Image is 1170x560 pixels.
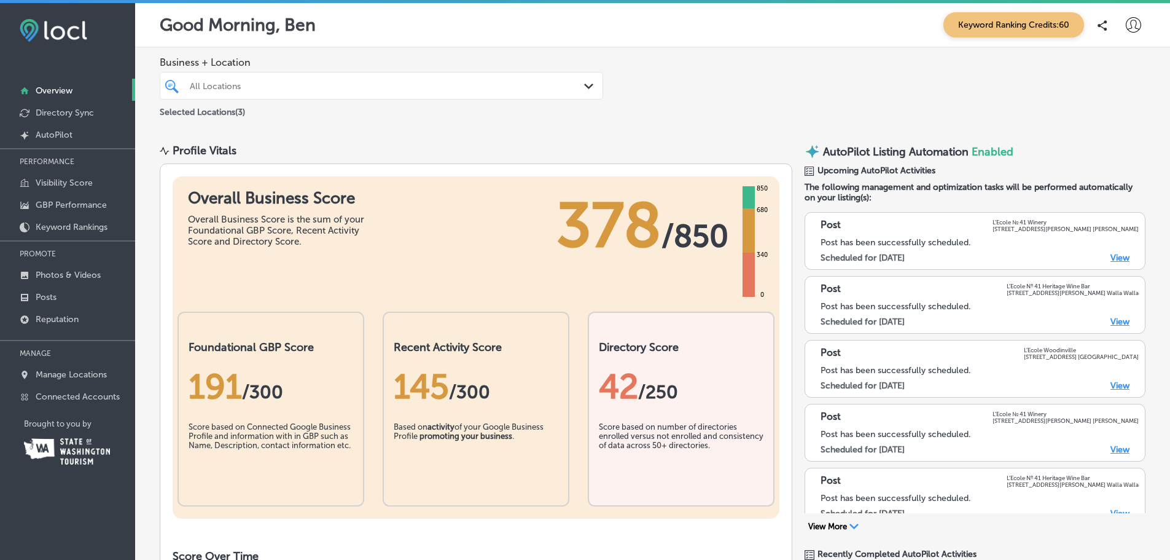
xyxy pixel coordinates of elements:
p: Connected Accounts [36,392,120,402]
p: Selected Locations ( 3 ) [160,102,245,117]
div: Post has been successfully scheduled. [821,301,1139,312]
p: Directory Sync [36,108,94,118]
div: Score based on number of directories enrolled versus not enrolled and consistency of data across ... [599,422,763,484]
h2: Directory Score [599,341,763,354]
p: [STREET_ADDRESS][PERSON_NAME] [PERSON_NAME] [993,226,1139,232]
label: Scheduled for [DATE] [821,317,905,327]
label: Scheduled for [DATE] [821,508,905,519]
span: Recently Completed AutoPilot Activities [817,549,977,559]
p: [STREET_ADDRESS][PERSON_NAME] [PERSON_NAME] [993,417,1139,424]
div: 850 [754,184,770,194]
p: L’Ecole Nº 41 Heritage Wine Bar [1007,283,1139,290]
div: Post has been successfully scheduled. [821,365,1139,376]
p: GBP Performance [36,200,107,210]
p: Brought to you by [24,419,135,428]
p: Post [821,347,841,360]
div: Overall Business Score is the sum of your Foundational GBP Score, Recent Activity Score and Direc... [188,214,372,247]
button: View More [805,521,862,532]
div: 0 [758,290,766,300]
p: Post [821,411,841,424]
p: Post [821,219,841,232]
h2: Recent Activity Score [394,341,558,354]
img: Washington Tourism [24,438,110,465]
span: Enabled [972,145,1013,159]
span: Business + Location [160,57,603,68]
p: Posts [36,292,57,302]
div: Profile Vitals [173,144,236,157]
p: [STREET_ADDRESS] [GEOGRAPHIC_DATA] [1024,353,1139,360]
div: 680 [754,205,770,215]
img: autopilot-icon [805,144,820,159]
b: activity [427,422,454,432]
a: View [1110,317,1129,327]
a: View [1110,253,1129,263]
div: All Locations [190,81,585,91]
span: / 850 [661,218,728,254]
h1: Overall Business Score [188,189,372,208]
a: View [1110,381,1129,391]
span: Upcoming AutoPilot Activities [817,165,935,176]
a: View [1110,508,1129,519]
h2: Foundational GBP Score [189,341,353,354]
p: [STREET_ADDRESS][PERSON_NAME] Walla Walla [1007,290,1139,296]
div: 340 [754,250,770,260]
span: /300 [449,381,490,403]
p: L’Ecole Woodinville [1024,347,1139,353]
div: Post has been successfully scheduled. [821,429,1139,440]
div: Post has been successfully scheduled. [821,493,1139,503]
p: Photos & Videos [36,270,101,280]
p: L’Ecole Nº 41 Heritage Wine Bar [1007,475,1139,481]
p: Manage Locations [36,369,107,380]
b: promoting your business [419,432,512,441]
p: AutoPilot [36,130,72,140]
div: Score based on Connected Google Business Profile and information with in GBP such as Name, Descri... [189,422,353,484]
label: Scheduled for [DATE] [821,253,905,263]
p: L’Ecole № 41 Winery [993,411,1139,417]
p: Visibility Score [36,178,93,188]
p: Keyword Rankings [36,222,107,232]
div: 145 [394,366,558,407]
p: L’Ecole № 41 Winery [993,219,1139,226]
div: 191 [189,366,353,407]
span: 378 [556,189,661,262]
p: Reputation [36,314,79,325]
label: Scheduled for [DATE] [821,444,905,455]
img: fda3e92497d09a02dc62c9cd864e3231.png [20,19,87,42]
span: The following management and optimization tasks will be performed automatically on your listing(s): [805,182,1145,203]
p: Good Morning, Ben [160,15,316,35]
span: /250 [638,381,678,403]
p: AutoPilot Listing Automation [823,145,969,159]
a: View [1110,444,1129,455]
label: Scheduled for [DATE] [821,381,905,391]
span: Keyword Ranking Credits: 60 [943,12,1084,37]
div: Based on of your Google Business Profile . [394,422,558,484]
span: / 300 [242,381,283,403]
p: Post [821,475,841,488]
div: 42 [599,366,763,407]
p: [STREET_ADDRESS][PERSON_NAME] Walla Walla [1007,481,1139,488]
div: Post has been successfully scheduled. [821,237,1139,248]
p: Post [821,283,841,296]
p: Overview [36,85,72,96]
